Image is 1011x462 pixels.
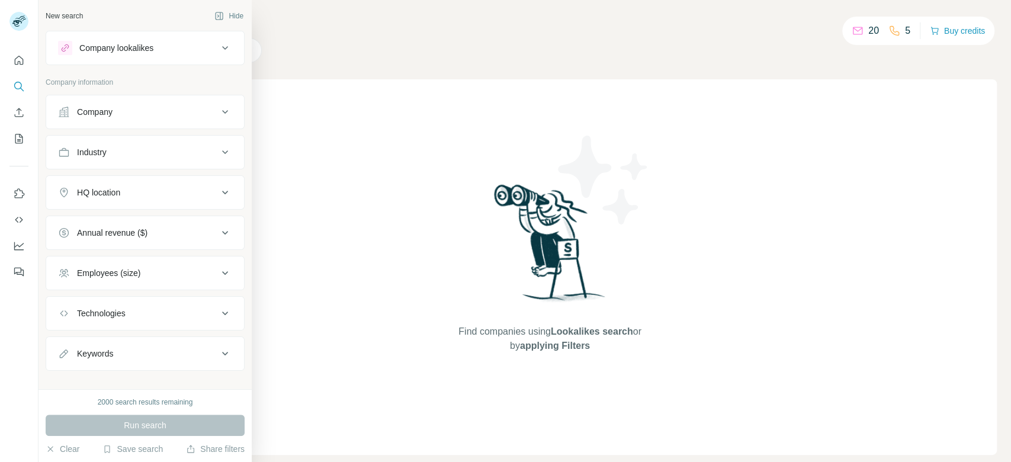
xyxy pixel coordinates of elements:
[46,138,244,166] button: Industry
[46,299,244,328] button: Technologies
[77,227,147,239] div: Annual revenue ($)
[46,11,83,21] div: New search
[77,187,120,198] div: HQ location
[9,76,28,97] button: Search
[77,106,113,118] div: Company
[186,443,245,455] button: Share filters
[551,326,633,336] span: Lookalikes search
[9,128,28,149] button: My lists
[103,14,997,31] h4: Search
[98,397,193,408] div: 2000 search results remaining
[455,325,644,353] span: Find companies using or by
[46,443,79,455] button: Clear
[77,146,107,158] div: Industry
[868,24,879,38] p: 20
[77,348,113,360] div: Keywords
[206,7,252,25] button: Hide
[9,235,28,256] button: Dashboard
[77,267,140,279] div: Employees (size)
[550,127,657,233] img: Surfe Illustration - Stars
[77,307,126,319] div: Technologies
[9,50,28,71] button: Quick start
[9,183,28,204] button: Use Surfe on LinkedIn
[46,219,244,247] button: Annual revenue ($)
[46,178,244,207] button: HQ location
[46,34,244,62] button: Company lookalikes
[489,181,612,313] img: Surfe Illustration - Woman searching with binoculars
[46,98,244,126] button: Company
[79,42,153,54] div: Company lookalikes
[905,24,910,38] p: 5
[46,339,244,368] button: Keywords
[102,443,163,455] button: Save search
[520,341,590,351] span: applying Filters
[46,77,245,88] p: Company information
[9,209,28,230] button: Use Surfe API
[9,102,28,123] button: Enrich CSV
[9,261,28,283] button: Feedback
[930,23,985,39] button: Buy credits
[46,259,244,287] button: Employees (size)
